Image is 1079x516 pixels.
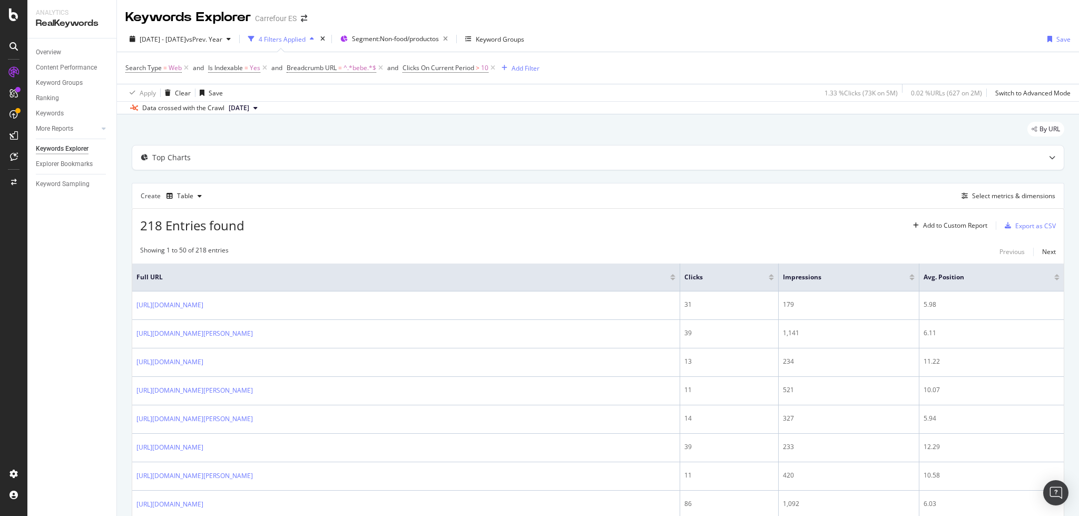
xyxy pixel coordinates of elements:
div: legacy label [1027,122,1064,137]
div: and [271,63,282,72]
div: Keywords Explorer [125,8,251,26]
div: 6.11 [924,328,1060,338]
a: [URL][DOMAIN_NAME][PERSON_NAME] [136,471,253,481]
div: and [193,63,204,72]
div: 1.33 % Clicks ( 73K on 5M ) [825,89,898,98]
div: Apply [140,89,156,98]
a: Keyword Sampling [36,179,109,190]
div: Showing 1 to 50 of 218 entries [140,246,229,258]
div: 179 [783,300,915,309]
div: 1,141 [783,328,915,338]
button: and [193,63,204,73]
div: 420 [783,471,915,480]
span: [DATE] - [DATE] [140,35,186,44]
button: Keyword Groups [461,31,528,47]
span: Breadcrumb URL [287,63,337,72]
div: Keyword Sampling [36,179,90,190]
a: Content Performance [36,62,109,73]
div: 86 [684,499,774,509]
span: By URL [1039,126,1060,132]
a: Keywords Explorer [36,143,109,154]
div: 10.58 [924,471,1060,480]
span: Search Type [125,63,162,72]
button: [DATE] - [DATE]vsPrev. Year [125,31,235,47]
span: Is Indexable [208,63,243,72]
a: Keyword Groups [36,77,109,89]
span: = [244,63,248,72]
button: Add to Custom Report [909,217,987,234]
div: 6.03 [924,499,1060,509]
span: = [163,63,167,72]
div: 10.07 [924,385,1060,395]
button: Switch to Advanced Mode [991,84,1071,101]
div: 1,092 [783,499,915,509]
div: 4 Filters Applied [259,35,306,44]
div: 0.02 % URLs ( 627 on 2M ) [911,89,982,98]
div: Overview [36,47,61,58]
div: 11 [684,471,774,480]
div: Keywords Explorer [36,143,89,154]
span: 2025 Sep. 15th [229,103,249,113]
div: Save [209,89,223,98]
span: Full URL [136,272,654,282]
div: Content Performance [36,62,97,73]
div: 14 [684,414,774,423]
span: 218 Entries found [140,217,244,234]
div: Export as CSV [1015,221,1056,230]
div: Add Filter [512,64,539,73]
div: Keyword Groups [36,77,83,89]
div: Table [177,193,193,199]
span: Yes [250,61,260,75]
div: 521 [783,385,915,395]
button: Add Filter [497,62,539,74]
span: Web [169,61,182,75]
div: Next [1042,247,1056,256]
div: times [318,34,327,44]
a: More Reports [36,123,99,134]
span: Segment: Non-food/productos [352,34,439,43]
div: Carrefour ES [255,13,297,24]
div: Explorer Bookmarks [36,159,93,170]
button: 4 Filters Applied [244,31,318,47]
span: = [338,63,342,72]
a: [URL][DOMAIN_NAME][PERSON_NAME] [136,414,253,424]
div: Keywords [36,108,64,119]
span: Clicks On Current Period [403,63,474,72]
div: 11.22 [924,357,1060,366]
div: 5.98 [924,300,1060,309]
button: Select metrics & dimensions [957,190,1055,202]
button: Export as CSV [1000,217,1056,234]
div: Save [1056,35,1071,44]
a: Overview [36,47,109,58]
button: Segment:Non-food/productos [336,31,452,47]
a: [URL][DOMAIN_NAME] [136,442,203,453]
span: vs Prev. Year [186,35,222,44]
button: [DATE] [224,102,262,114]
div: 31 [684,300,774,309]
div: Analytics [36,8,108,17]
button: Save [1043,31,1071,47]
div: Data crossed with the Crawl [142,103,224,113]
a: [URL][DOMAIN_NAME][PERSON_NAME] [136,328,253,339]
a: [URL][DOMAIN_NAME] [136,499,203,510]
div: Select metrics & dimensions [972,191,1055,200]
a: [URL][DOMAIN_NAME] [136,300,203,310]
div: and [387,63,398,72]
span: Clicks [684,272,753,282]
div: Keyword Groups [476,35,524,44]
button: and [387,63,398,73]
div: arrow-right-arrow-left [301,15,307,22]
button: Clear [161,84,191,101]
div: Switch to Advanced Mode [995,89,1071,98]
button: Table [162,188,206,205]
button: Next [1042,246,1056,258]
button: Previous [999,246,1025,258]
span: Impressions [783,272,894,282]
div: RealKeywords [36,17,108,30]
div: 5.94 [924,414,1060,423]
div: 327 [783,414,915,423]
a: Explorer Bookmarks [36,159,109,170]
div: 39 [684,442,774,452]
div: More Reports [36,123,73,134]
div: Add to Custom Report [923,222,987,229]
